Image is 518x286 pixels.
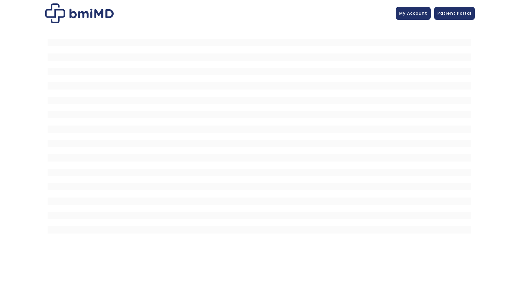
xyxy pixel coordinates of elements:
a: My Account [396,7,431,20]
iframe: MDI Patient Messaging Portal [48,32,471,238]
img: Patient Messaging Portal [45,3,114,23]
span: Patient Portal [438,10,471,16]
span: My Account [399,10,427,16]
a: Patient Portal [434,7,475,20]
